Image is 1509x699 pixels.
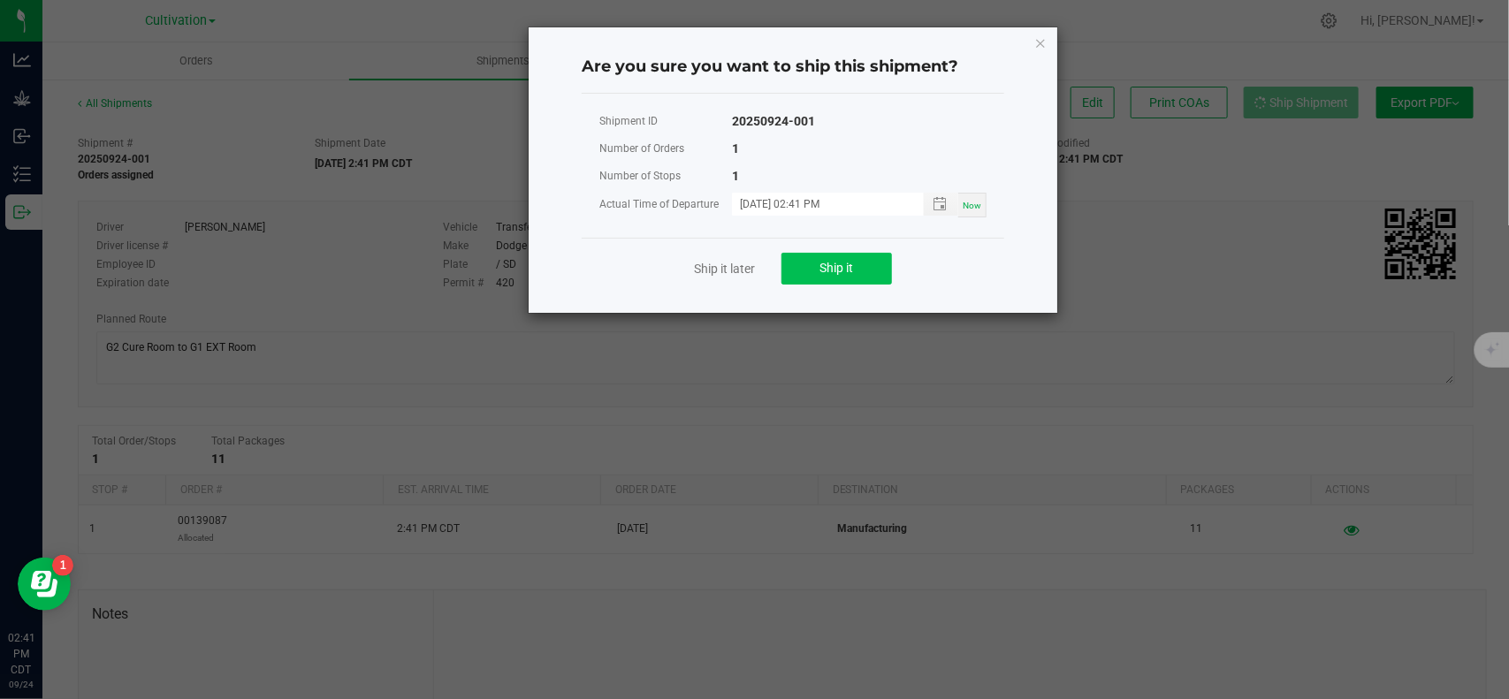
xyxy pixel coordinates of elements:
iframe: Resource center [18,558,71,611]
button: Ship it [781,253,892,285]
iframe: Resource center unread badge [52,555,73,576]
div: Shipment ID [599,110,732,133]
div: 1 [732,138,739,160]
div: Number of Orders [599,138,732,160]
span: Ship it [820,261,854,275]
button: Close [1034,32,1047,53]
a: Ship it later [694,260,755,277]
div: Number of Stops [599,165,732,187]
div: 1 [732,165,739,187]
input: MM/dd/yyyy HH:MM a [732,193,905,215]
h4: Are you sure you want to ship this shipment? [582,56,1004,79]
div: Actual Time of Departure [599,194,732,216]
span: Toggle popup [924,193,958,215]
span: Now [963,201,981,210]
div: 20250924-001 [732,110,815,133]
